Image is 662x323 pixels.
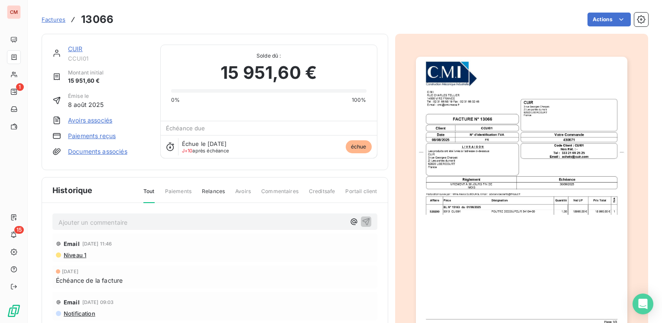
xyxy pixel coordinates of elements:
span: [DATE] 11:46 [82,241,112,246]
a: Factures [42,15,65,24]
img: Logo LeanPay [7,304,21,318]
a: CUIR [68,45,83,52]
span: échue [346,140,372,153]
span: 100% [352,96,367,104]
span: 1 [16,83,24,91]
span: Email [64,299,80,306]
span: Niveau 1 [63,252,86,258]
span: [DATE] 09:03 [82,300,114,305]
span: Échéance de la facture [56,276,123,285]
span: Émise le [68,92,104,100]
span: Échéance due [166,125,205,132]
span: Paiements [165,187,191,202]
span: [DATE] [62,269,78,274]
div: CM [7,5,21,19]
span: Email [64,240,80,247]
span: Commentaires [261,187,299,202]
span: Historique [52,184,93,196]
a: Avoirs associés [68,116,112,125]
span: Avoirs [235,187,251,202]
span: 15 [14,226,24,234]
span: 15 951,60 € [68,77,104,85]
span: Factures [42,16,65,23]
a: Documents associés [68,147,127,156]
span: après échéance [182,148,229,153]
span: J+10 [182,148,193,154]
a: Paiements reçus [68,132,116,140]
div: Open Intercom Messenger [633,294,653,314]
span: Portail client [345,187,377,202]
span: Tout [143,187,155,203]
span: 15 951,60 € [221,60,317,86]
button: Actions [587,13,631,26]
span: Montant initial [68,69,104,77]
span: Solde dû : [171,52,367,60]
span: 0% [171,96,180,104]
span: Relances [202,187,225,202]
span: CCUI01 [68,55,150,62]
span: Échue le [DATE] [182,140,227,147]
h3: 13066 [81,12,114,27]
span: Creditsafe [309,187,335,202]
span: 8 août 2025 [68,100,104,109]
span: Notification [63,310,95,317]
